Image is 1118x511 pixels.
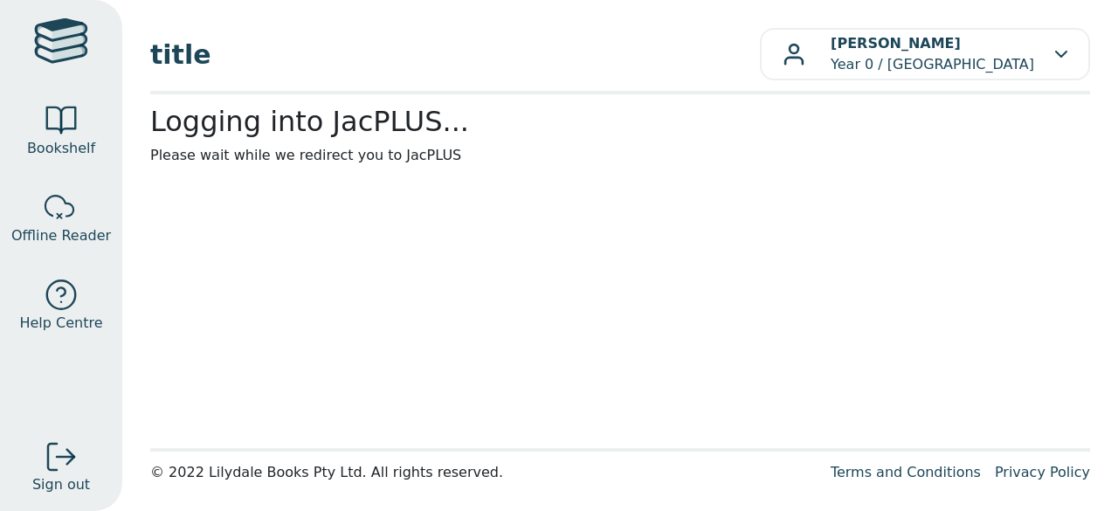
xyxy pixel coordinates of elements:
[150,105,1090,138] h2: Logging into JacPLUS...
[995,464,1090,480] a: Privacy Policy
[831,35,961,52] b: [PERSON_NAME]
[831,33,1034,75] p: Year 0 / [GEOGRAPHIC_DATA]
[760,28,1090,80] button: [PERSON_NAME]Year 0 / [GEOGRAPHIC_DATA]
[27,138,95,159] span: Bookshelf
[19,313,102,334] span: Help Centre
[150,35,760,74] span: title
[32,474,90,495] span: Sign out
[150,462,817,483] div: © 2022 Lilydale Books Pty Ltd. All rights reserved.
[150,145,1090,166] p: Please wait while we redirect you to JacPLUS
[11,225,111,246] span: Offline Reader
[831,464,981,480] a: Terms and Conditions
